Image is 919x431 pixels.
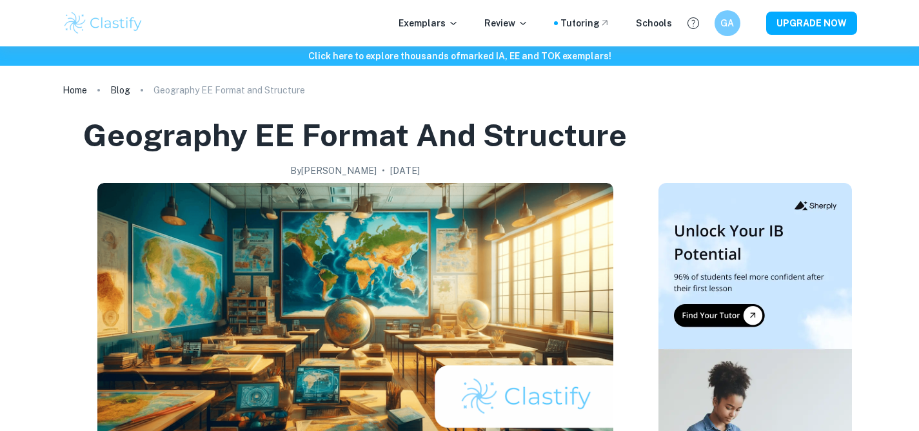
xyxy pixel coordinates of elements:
h1: Geography EE Format and Structure [83,115,627,156]
p: Geography EE Format and Structure [153,83,305,97]
p: Review [484,16,528,30]
button: GA [715,10,740,36]
button: Help and Feedback [682,12,704,34]
p: Exemplars [399,16,459,30]
a: Home [63,81,87,99]
h6: Click here to explore thousands of marked IA, EE and TOK exemplars ! [3,49,916,63]
h6: GA [720,16,735,30]
h2: [DATE] [390,164,420,178]
img: Clastify logo [63,10,144,36]
h2: By [PERSON_NAME] [290,164,377,178]
a: Tutoring [560,16,610,30]
a: Schools [636,16,672,30]
button: UPGRADE NOW [766,12,857,35]
a: Blog [110,81,130,99]
p: • [382,164,385,178]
